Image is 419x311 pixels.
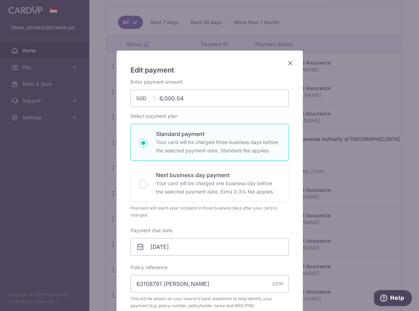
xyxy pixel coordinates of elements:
iframe: Opens a widget where you can find more information [374,290,412,308]
p: Your card will be charged one business day before the selected payment date. Extra 0.3% fee applies. [156,179,280,196]
button: Close [286,59,294,67]
span: SGD [136,95,154,102]
label: Enter payment amount [130,78,182,85]
div: 22/35 [272,280,283,287]
label: Select payment plan [130,113,178,120]
p: Standard payment [156,130,280,138]
span: This will be shown on your insurer’s bank statement to help identify your payment (e.g. policy nu... [130,295,289,309]
div: Payment will reach your recipient in three business days after your card is charged. [130,205,289,219]
p: Your card will be charged three business days before the selected payment date. Standard fee appl... [156,138,280,155]
label: Payment due date [130,227,173,234]
label: Policy reference [130,264,167,271]
h5: Edit payment [130,65,289,76]
p: Next business day payment [156,171,280,179]
input: DD / MM / YYYY [130,238,289,256]
input: 0.00 [130,90,289,107]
